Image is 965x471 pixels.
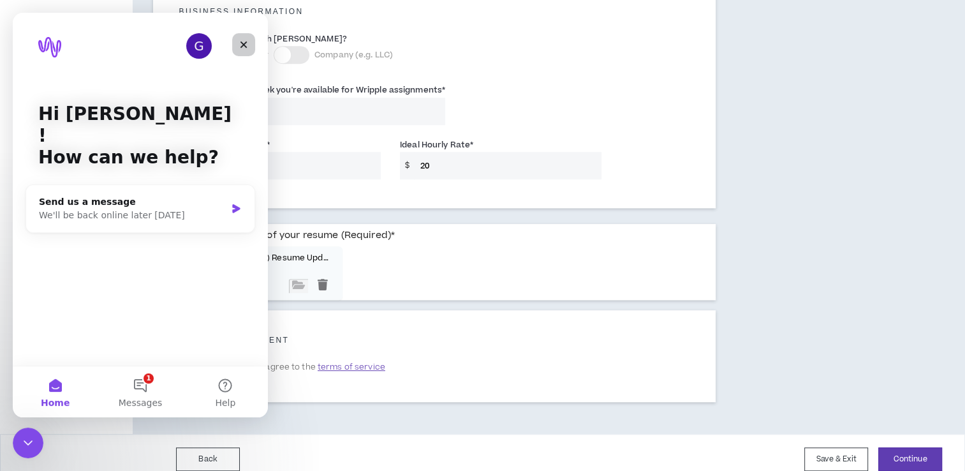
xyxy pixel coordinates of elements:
span: Messages [106,385,150,394]
img: logo [26,24,48,45]
iframe: Intercom live chat [13,13,268,417]
button: Back [176,447,240,471]
span: terms of service [318,361,385,373]
button: Save & Exit [804,447,868,471]
div: Send us a messageWe'll be back online later [DATE] [13,172,242,220]
input: Ex $75 [193,152,381,179]
label: Upload a PDF version of your resume (Required) [163,224,395,246]
input: Ex $90 [414,152,601,179]
button: Help [170,354,255,405]
label: Minimum Hourly Rate [179,135,269,155]
h5: Business Information [169,7,700,16]
div: Close [219,20,242,43]
label: Ideal Hourly Rate [400,135,473,155]
h5: Terms & Agreement [179,336,690,345]
label: Typical hours per week you're available for Wripple assignments [179,80,445,100]
div: Profile image for Gabriella [173,20,199,46]
span: Company (e.g. LLC) [314,49,393,61]
button: Messages [85,354,170,405]
span: Home [28,385,57,394]
p: Hi [PERSON_NAME] ! [26,91,230,134]
p: How can we help? [26,134,230,156]
label: I have read and agree to the [179,357,391,377]
div: We'll be back online later [DATE] [26,196,213,209]
button: Continue [878,447,942,471]
span: $ [400,152,415,179]
iframe: Intercom live chat [13,428,43,458]
span: Help [202,385,223,394]
div: Send us a message [26,183,213,196]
